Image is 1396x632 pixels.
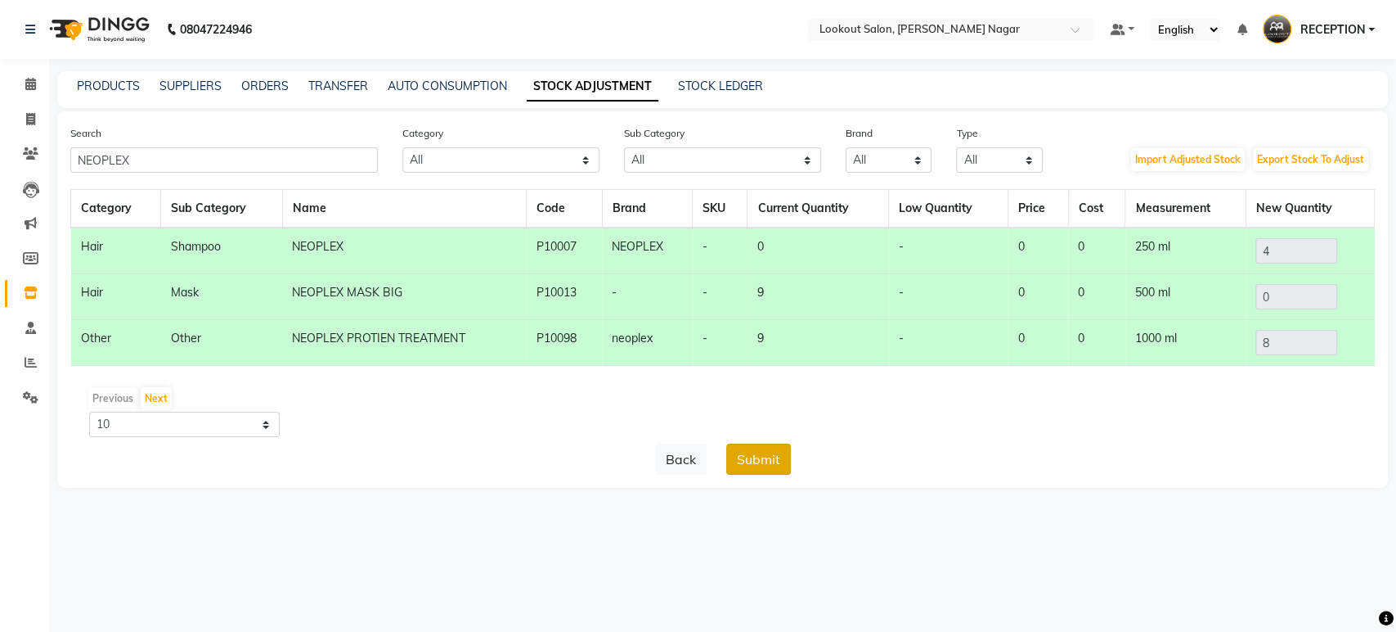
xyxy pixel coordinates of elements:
[889,228,1008,274] td: -
[161,190,282,228] th: Sub Category
[889,320,1008,366] td: -
[747,320,889,366] td: 9
[180,7,252,52] b: 08047224946
[527,274,603,320] td: P10013
[956,126,977,141] label: Type
[42,7,154,52] img: logo
[1008,320,1068,366] td: 0
[1068,190,1125,228] th: Cost
[602,274,692,320] td: -
[159,79,222,93] a: SUPPLIERS
[1008,228,1068,274] td: 0
[747,190,889,228] th: Current Quantity
[693,190,747,228] th: SKU
[1068,228,1125,274] td: 0
[693,228,747,274] td: -
[308,79,368,93] a: TRANSFER
[1131,148,1245,171] button: Import Adjusted Stock
[1125,190,1246,228] th: Measurement
[693,274,747,320] td: -
[1299,21,1365,38] span: RECEPTION
[71,228,161,274] td: Hair
[602,320,692,366] td: neoplex
[161,274,282,320] td: Mask
[527,228,603,274] td: P10007
[71,320,161,366] td: Other
[747,228,889,274] td: 0
[282,274,526,320] td: NEOPLEX MASK BIG
[1008,190,1068,228] th: Price
[161,320,282,366] td: Other
[1125,320,1246,366] td: 1000 ml
[141,387,172,410] button: Next
[1253,148,1368,171] button: Export Stock To Adjust
[161,228,282,274] td: Shampoo
[70,126,101,141] label: Search
[71,190,161,228] th: Category
[282,320,526,366] td: NEOPLEX PROTIEN TREATMENT
[71,274,161,320] td: Hair
[889,190,1008,228] th: Low Quantity
[388,79,507,93] a: AUTO CONSUMPTION
[70,147,378,173] input: Search Product
[846,126,873,141] label: Brand
[1068,274,1125,320] td: 0
[282,190,526,228] th: Name
[889,274,1008,320] td: -
[747,274,889,320] td: 9
[602,228,692,274] td: NEOPLEX
[602,190,692,228] th: Brand
[527,320,603,366] td: P10098
[655,444,707,475] button: Back
[1008,274,1068,320] td: 0
[1125,274,1246,320] td: 500 ml
[693,320,747,366] td: -
[241,79,289,93] a: ORDERS
[282,228,526,274] td: NEOPLEX
[678,79,763,93] a: STOCK LEDGER
[527,190,603,228] th: Code
[402,126,443,141] label: Category
[1246,190,1374,228] th: New Quantity
[77,79,140,93] a: PRODUCTS
[1068,320,1125,366] td: 0
[726,444,791,475] button: Submit
[527,72,658,102] a: STOCK ADJUSTMENT
[1125,228,1246,274] td: 250 ml
[1263,15,1291,43] img: RECEPTION
[624,126,685,141] label: Sub Category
